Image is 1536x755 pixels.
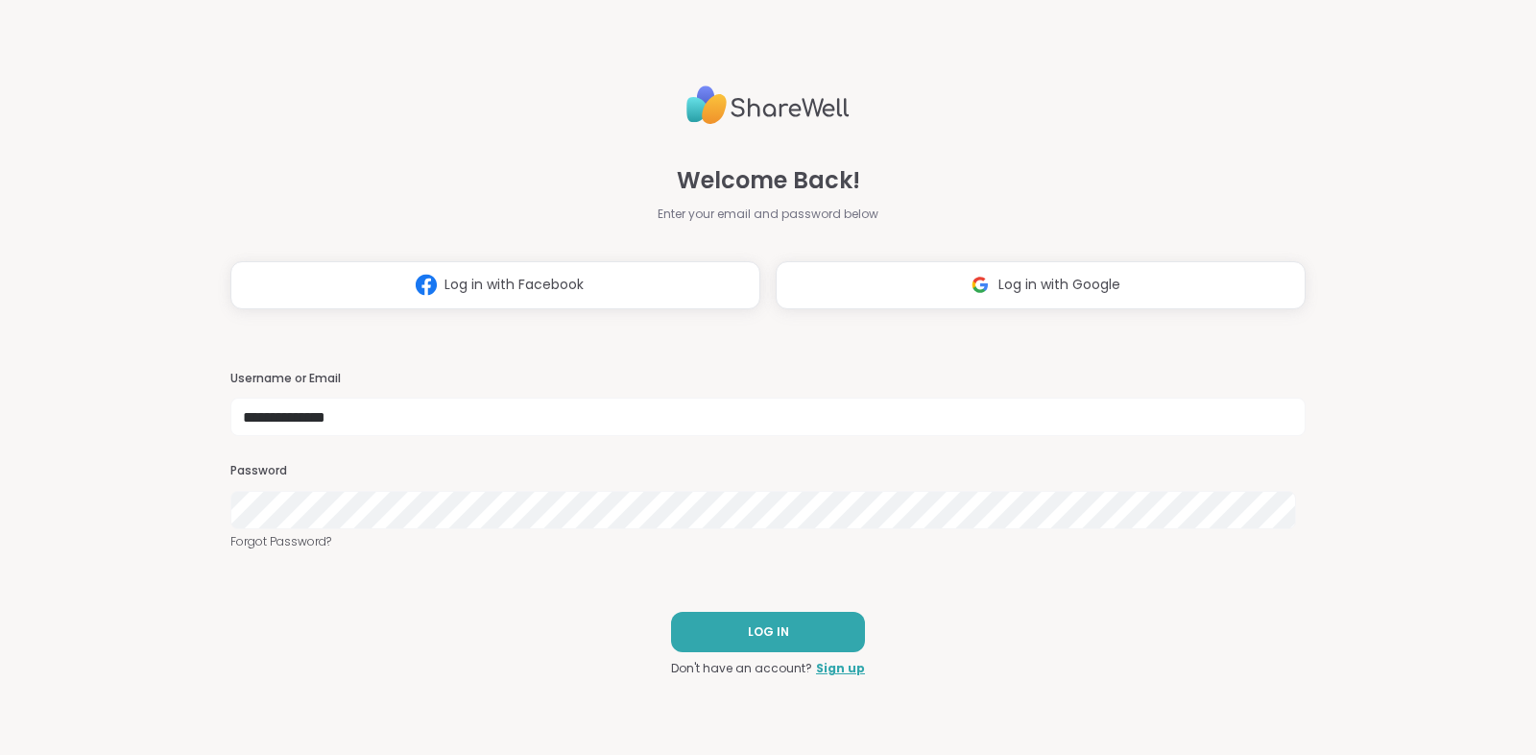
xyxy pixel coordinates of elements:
[686,78,850,133] img: ShareWell Logo
[776,261,1306,309] button: Log in with Google
[998,275,1120,295] span: Log in with Google
[408,267,444,303] img: ShareWell Logomark
[671,660,812,677] span: Don't have an account?
[230,533,1306,550] a: Forgot Password?
[658,206,878,223] span: Enter your email and password below
[671,612,865,652] button: LOG IN
[962,267,998,303] img: ShareWell Logomark
[444,275,584,295] span: Log in with Facebook
[230,261,760,309] button: Log in with Facebook
[230,463,1306,479] h3: Password
[816,660,865,677] a: Sign up
[230,371,1306,387] h3: Username or Email
[677,163,860,198] span: Welcome Back!
[748,623,789,641] span: LOG IN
